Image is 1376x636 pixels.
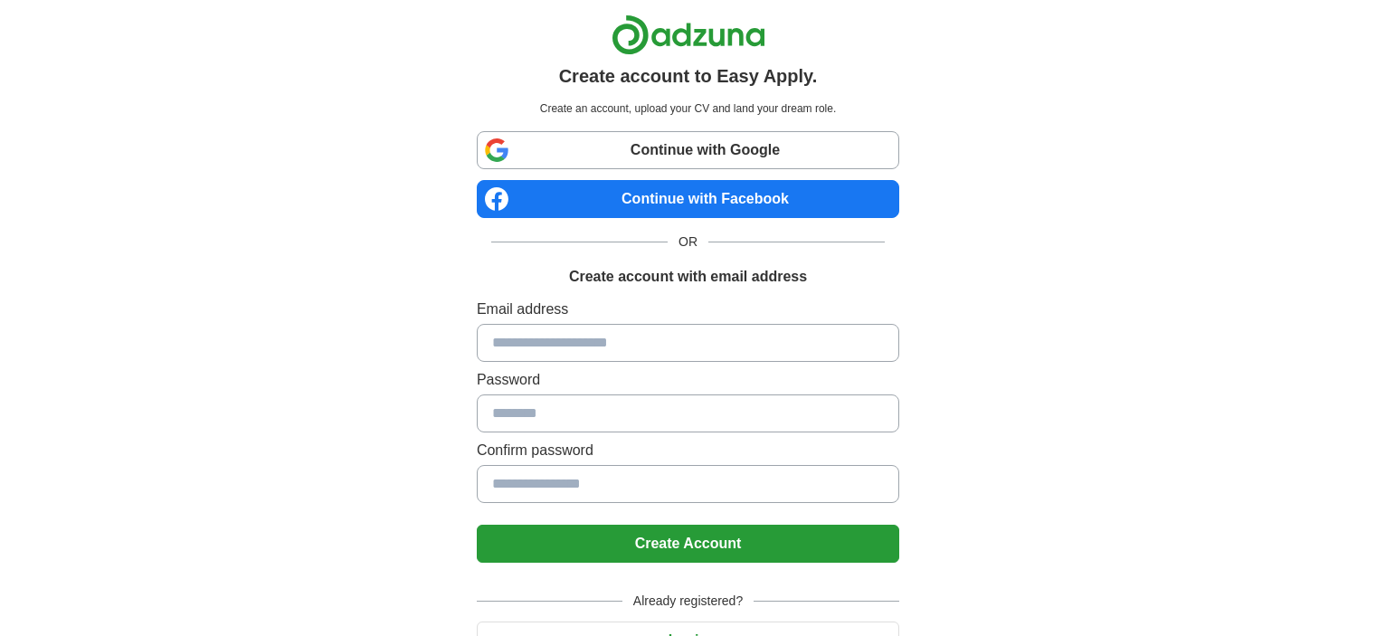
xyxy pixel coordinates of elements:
[477,525,899,563] button: Create Account
[477,131,899,169] a: Continue with Google
[668,233,708,252] span: OR
[477,369,899,391] label: Password
[622,592,754,611] span: Already registered?
[477,180,899,218] a: Continue with Facebook
[569,266,807,288] h1: Create account with email address
[559,62,818,90] h1: Create account to Easy Apply.
[477,440,899,461] label: Confirm password
[612,14,765,55] img: Adzuna logo
[480,100,896,117] p: Create an account, upload your CV and land your dream role.
[477,299,899,320] label: Email address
